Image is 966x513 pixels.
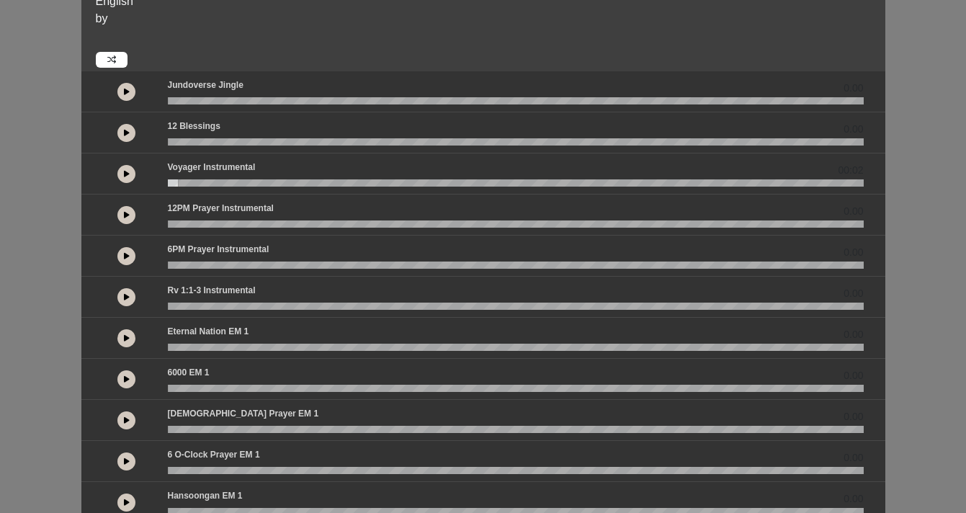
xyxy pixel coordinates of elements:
span: 0.00 [844,122,863,137]
p: Eternal Nation EM 1 [168,325,249,338]
p: [DEMOGRAPHIC_DATA] prayer EM 1 [168,407,319,420]
p: 6000 EM 1 [168,366,210,379]
p: 6PM Prayer Instrumental [168,243,269,256]
span: 0.00 [844,409,863,424]
span: by [96,12,108,24]
span: 0.00 [844,81,863,96]
span: 00:02 [838,163,863,178]
p: Jundoverse Jingle [168,79,243,92]
span: 0.00 [844,368,863,383]
span: 0.00 [844,286,863,301]
span: 0.00 [844,327,863,342]
p: 12PM Prayer Instrumental [168,202,274,215]
p: Rv 1:1-3 Instrumental [168,284,256,297]
p: 6 o-clock prayer EM 1 [168,448,260,461]
span: 0.00 [844,204,863,219]
span: 0.00 [844,491,863,507]
p: Hansoongan EM 1 [168,489,243,502]
span: 0.00 [844,450,863,465]
p: 12 Blessings [168,120,220,133]
span: 0.00 [844,245,863,260]
p: Voyager Instrumental [168,161,256,174]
